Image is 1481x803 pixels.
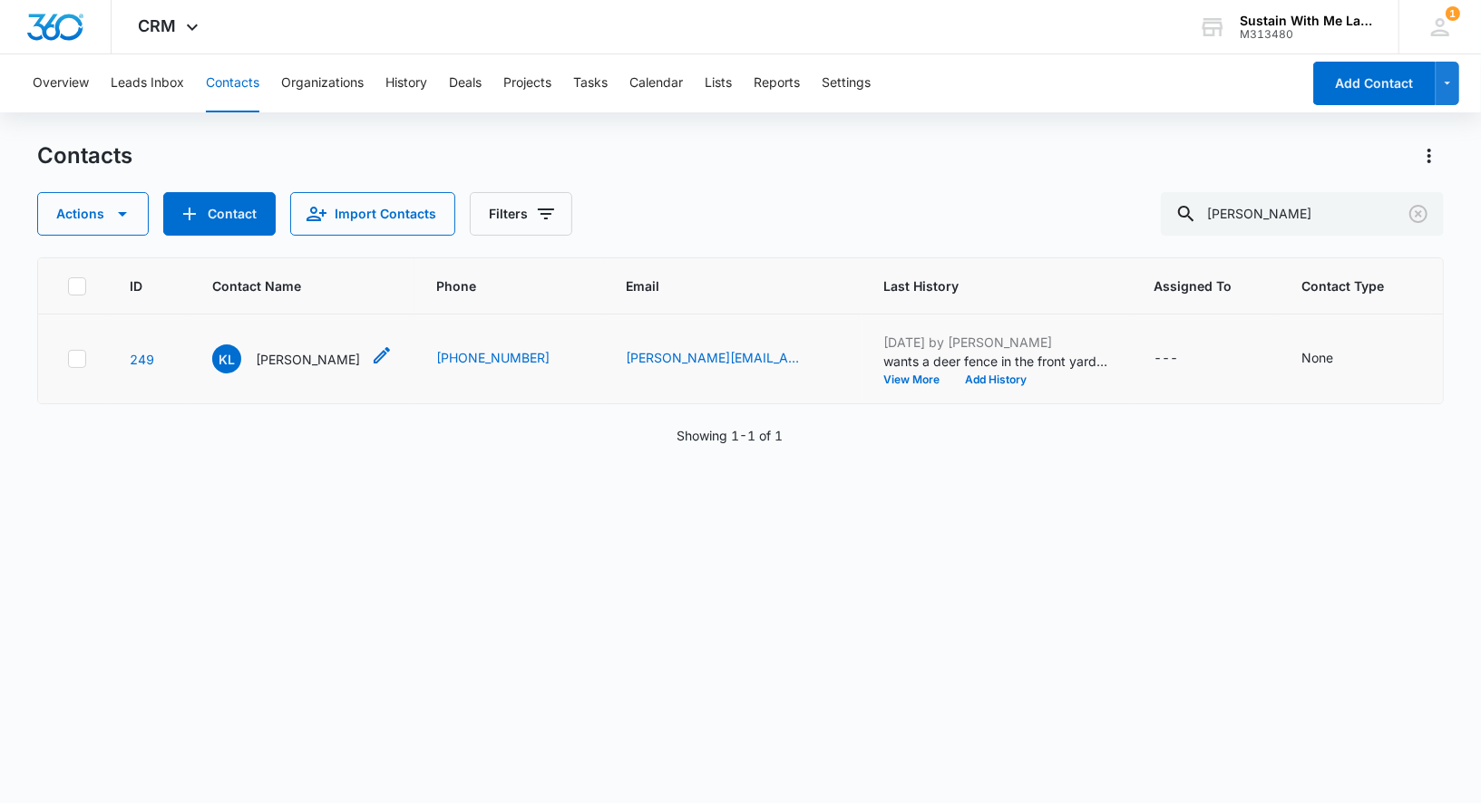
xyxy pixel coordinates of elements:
input: Search Contacts [1161,192,1444,236]
button: Actions [1415,141,1444,170]
button: Leads Inbox [111,54,184,112]
span: CRM [139,16,177,35]
a: [PHONE_NUMBER] [436,348,550,367]
button: Settings [822,54,871,112]
span: Contact Name [212,276,366,295]
span: ID [130,276,142,295]
button: Tasks [573,54,608,112]
span: Contact Type [1301,276,1384,295]
button: Contacts [206,54,259,112]
button: Calendar [629,54,683,112]
button: Add Contact [1313,62,1436,105]
button: Add Contact [163,192,276,236]
button: Clear [1404,199,1433,228]
span: KL [212,344,241,373]
button: Overview [33,54,89,112]
button: Lists [705,54,732,112]
div: Email - Kris.Lin.bronner@gmail.com - Select to Edit Field [626,348,840,370]
div: account name [1240,14,1372,28]
button: Filters [470,192,572,236]
div: account id [1240,28,1372,41]
button: Import Contacts [290,192,455,236]
button: Reports [754,54,800,112]
span: Last History [883,276,1084,295]
p: Showing 1-1 of 1 [677,426,783,445]
div: Contact Name - Kris Lin - Select to Edit Field [212,344,393,373]
button: Add History [952,374,1039,385]
div: Contact Type - None - Select to Edit Field [1301,348,1366,370]
div: Assigned To - - Select to Edit Field [1154,348,1211,370]
button: Organizations [281,54,364,112]
h1: Contacts [37,142,132,169]
button: Projects [503,54,551,112]
a: [PERSON_NAME][EMAIL_ADDRESS][PERSON_NAME][PERSON_NAME][DOMAIN_NAME] [626,348,807,367]
div: Phone - (760) 807-6202 - Select to Edit Field [436,348,582,370]
div: None [1301,348,1333,367]
p: [PERSON_NAME] [256,350,360,369]
button: View More [883,374,952,385]
p: [DATE] by [PERSON_NAME] [883,333,1110,352]
a: Navigate to contact details page for Kris Lin [130,352,154,367]
div: --- [1154,348,1178,370]
span: Email [626,276,814,295]
span: Assigned To [1154,276,1232,295]
div: notifications count [1446,6,1460,21]
button: History [385,54,427,112]
span: 1 [1446,6,1460,21]
button: Actions [37,192,149,236]
span: Phone [436,276,556,295]
p: wants a deer fence in the front yard &amp; orchard [883,352,1110,371]
button: Deals [449,54,482,112]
